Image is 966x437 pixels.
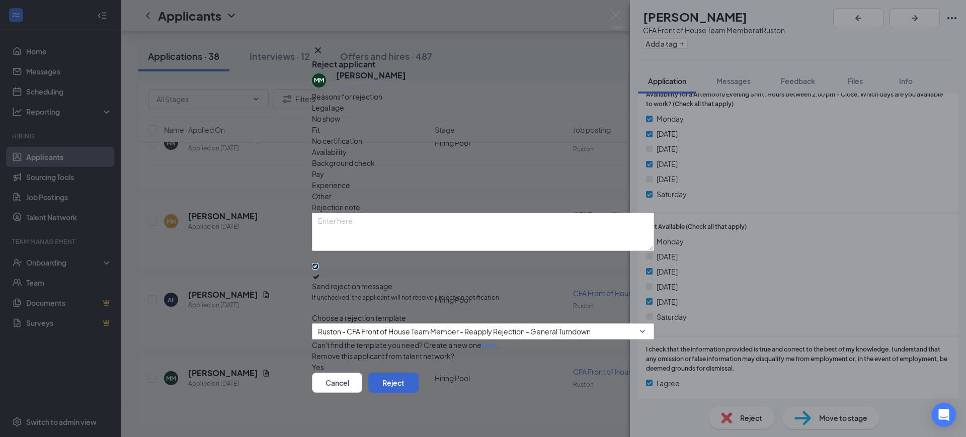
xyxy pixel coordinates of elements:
[312,313,406,322] span: Choose a rejection template
[312,203,360,212] span: Rejection note
[312,281,654,291] div: Send rejection message
[336,81,406,91] div: Applied on [DATE]
[312,362,324,373] span: Yes
[312,340,499,349] span: Can't find the template you need? Create a new one .
[312,191,332,202] span: Other
[312,135,362,146] span: No certification
[368,373,419,393] button: Reject
[318,324,591,339] span: Ruston - CFA Front of House Team Member - Reapply Rejection - General Turndown
[932,403,956,427] div: Open Intercom Messenger
[312,293,654,303] span: If unchecked, the applicant will not receive a rejection notification.
[312,352,454,361] span: Remove this applicant from talent network?
[312,180,350,191] span: Experience
[312,44,324,56] button: Close
[312,273,320,281] svg: Checkmark
[312,59,375,70] h3: Reject applicant
[312,263,318,270] input: Send rejection messageIf unchecked, the applicant will not receive a rejection notification.
[312,44,324,56] svg: Cross
[312,113,340,124] span: No show
[312,168,324,180] span: Pay
[312,102,344,113] span: Legal age
[481,340,497,349] a: here
[312,373,362,393] button: Cancel
[312,146,347,157] span: Availability
[336,70,406,81] h5: [PERSON_NAME]
[314,76,324,84] div: MM
[312,157,375,168] span: Background check
[312,92,382,101] span: Reasons for rejection
[312,124,320,135] span: Fit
